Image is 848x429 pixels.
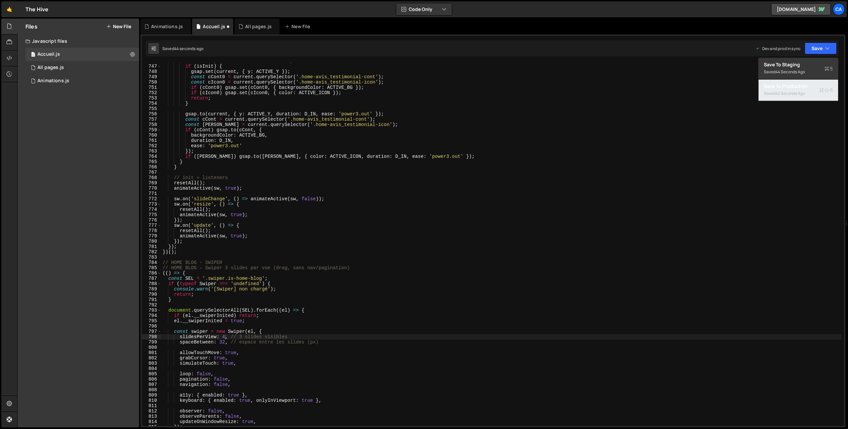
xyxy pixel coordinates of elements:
div: 784 [142,260,161,265]
span: S [824,65,833,72]
div: Saved [162,46,203,51]
div: Accueil.js [203,23,225,30]
div: Save to Production [764,83,833,90]
div: 806 [142,377,161,382]
div: 776 [142,217,161,223]
div: 756 [142,111,161,117]
div: Javascript files [18,34,139,48]
div: 790 [142,292,161,297]
div: 789 [142,286,161,292]
div: 801 [142,350,161,355]
div: 749 [142,74,161,80]
div: 796 [142,324,161,329]
button: New File [106,24,131,29]
span: S [819,87,833,93]
div: 769 [142,180,161,186]
a: Ca [833,3,845,15]
div: 762 [142,143,161,149]
div: 17034/46803.js [26,61,139,74]
div: 797 [142,329,161,334]
div: 777 [142,223,161,228]
div: 763 [142,149,161,154]
div: 787 [142,276,161,281]
div: 773 [142,202,161,207]
div: 779 [142,233,161,239]
div: 774 [142,207,161,212]
div: 44 seconds ago [174,46,203,51]
div: Saved [764,90,833,97]
div: 772 [142,196,161,202]
div: 770 [142,186,161,191]
div: 805 [142,371,161,377]
button: Save to ProductionS Saved42 seconds ago [759,80,838,101]
div: 798 [142,334,161,339]
div: All pages.js [245,23,272,30]
div: 803 [142,361,161,366]
div: 42 seconds ago [775,91,805,96]
div: Saved [764,68,833,76]
div: 766 [142,164,161,170]
div: 767 [142,170,161,175]
div: New File [285,23,313,30]
div: 795 [142,318,161,324]
div: Accueil.js [37,51,60,57]
div: 804 [142,366,161,371]
div: 747 [142,64,161,69]
div: 755 [142,106,161,111]
div: Animations.js [37,78,69,84]
div: 768 [142,175,161,180]
div: 810 [142,398,161,403]
div: 786 [142,271,161,276]
div: 791 [142,297,161,302]
button: Save to StagingS Saved44 seconds ago [759,58,838,80]
button: Save [805,42,837,54]
div: 809 [142,393,161,398]
div: 17034/46849.js [26,74,139,88]
div: 793 [142,308,161,313]
span: 1 [31,52,35,58]
div: 751 [142,85,161,90]
div: 782 [142,249,161,255]
div: 764 [142,154,161,159]
button: Code Only [396,3,452,15]
h2: Files [26,23,37,30]
div: 799 [142,339,161,345]
div: 812 [142,408,161,414]
div: Save to Staging [764,61,833,68]
div: 754 [142,101,161,106]
div: 811 [142,403,161,408]
div: All pages.js [37,65,64,71]
div: 780 [142,239,161,244]
div: 778 [142,228,161,233]
div: 808 [142,387,161,393]
div: 781 [142,244,161,249]
div: 761 [142,138,161,143]
div: 800 [142,345,161,350]
div: 44 seconds ago [775,69,805,75]
div: 748 [142,69,161,74]
div: 802 [142,355,161,361]
div: 788 [142,281,161,286]
div: Dev and prod in sync [756,46,801,51]
div: 759 [142,127,161,133]
div: 807 [142,382,161,387]
div: 765 [142,159,161,164]
div: 783 [142,255,161,260]
div: 757 [142,117,161,122]
div: 814 [142,419,161,424]
a: 🤙 [1,1,18,17]
div: 17034/46801.js [26,48,139,61]
div: 758 [142,122,161,127]
div: 771 [142,191,161,196]
div: 775 [142,212,161,217]
div: 752 [142,90,161,95]
a: [DOMAIN_NAME] [771,3,831,15]
div: 794 [142,313,161,318]
div: 753 [142,95,161,101]
div: Animations.js [151,23,183,30]
div: 760 [142,133,161,138]
div: 792 [142,302,161,308]
div: The Hive [26,5,48,13]
div: 750 [142,80,161,85]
